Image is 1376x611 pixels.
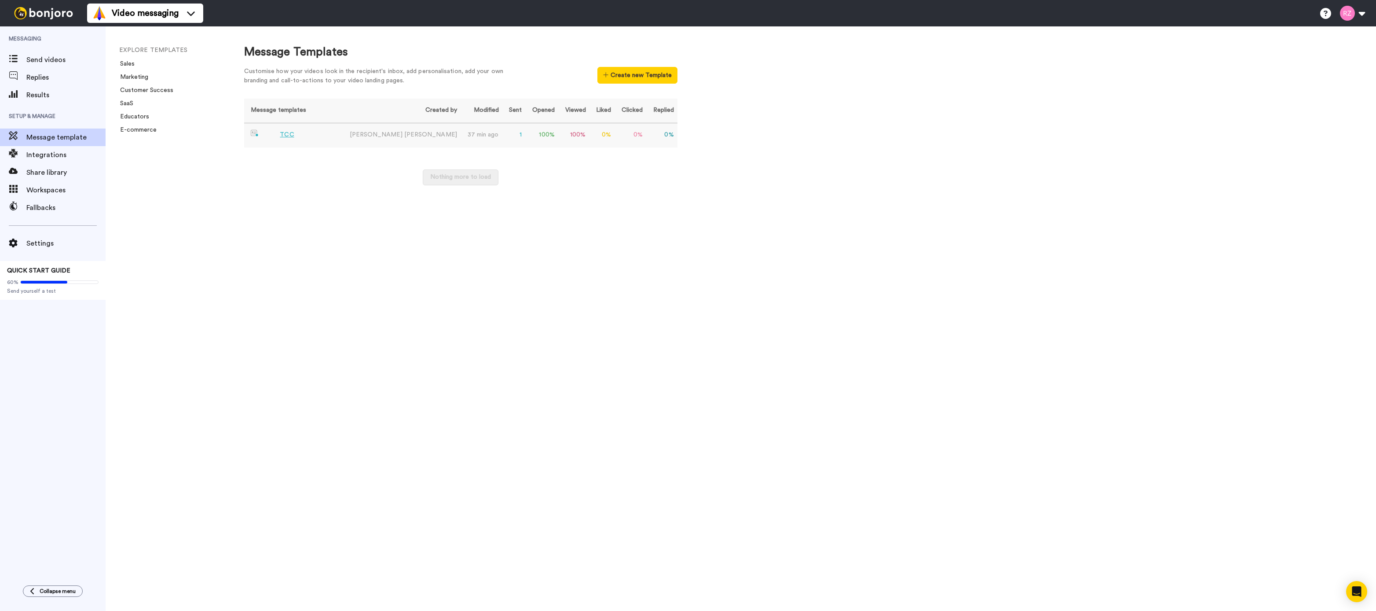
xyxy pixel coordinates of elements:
[646,123,677,147] td: 0 %
[558,99,589,123] th: Viewed
[115,61,135,67] a: Sales
[26,238,106,249] span: Settings
[112,7,179,19] span: Video messaging
[525,99,558,123] th: Opened
[26,150,106,160] span: Integrations
[461,123,502,147] td: 37 min ago
[615,123,646,147] td: 0 %
[7,268,70,274] span: QUICK START GUIDE
[502,99,526,123] th: Sent
[92,6,106,20] img: vm-color.svg
[26,167,106,178] span: Share library
[615,99,646,123] th: Clicked
[7,279,18,286] span: 60%
[26,132,106,143] span: Message template
[244,44,677,60] div: Message Templates
[558,123,589,147] td: 100 %
[525,123,558,147] td: 100 %
[502,123,526,147] td: 1
[244,67,517,85] div: Customise how your videos look in the recipient's inbox, add personalisation, add your own brandi...
[342,123,461,147] td: [PERSON_NAME]
[26,55,106,65] span: Send videos
[26,90,106,100] span: Results
[244,99,342,123] th: Message templates
[115,127,157,133] a: E-commerce
[597,67,677,84] button: Create new Template
[26,185,106,195] span: Workspaces
[589,99,615,123] th: Liked
[280,130,294,140] div: TCC
[115,87,173,93] a: Customer Success
[7,287,99,294] span: Send yourself a test
[115,74,148,80] a: Marketing
[40,588,76,595] span: Collapse menu
[251,130,259,137] img: nextgen-template.svg
[26,72,106,83] span: Replies
[23,585,83,597] button: Collapse menu
[589,123,615,147] td: 0 %
[461,99,502,123] th: Modified
[342,99,461,123] th: Created by
[1346,581,1367,602] div: Open Intercom Messenger
[404,132,457,138] span: [PERSON_NAME]
[115,100,133,107] a: SaaS
[423,169,498,185] button: Nothing more to load
[115,114,149,120] a: Educators
[11,7,77,19] img: bj-logo-header-white.svg
[26,202,106,213] span: Fallbacks
[119,46,238,55] li: EXPLORE TEMPLATES
[646,99,677,123] th: Replied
